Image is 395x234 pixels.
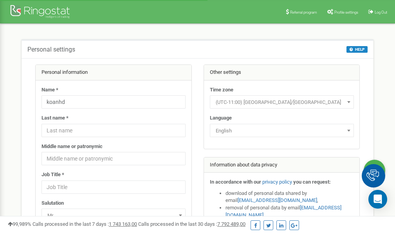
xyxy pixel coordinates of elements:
[217,221,245,227] u: 7 792 489,00
[225,204,354,219] li: removal of personal data by email ,
[204,65,360,80] div: Other settings
[27,46,75,53] h5: Personal settings
[138,221,245,227] span: Calls processed in the last 30 days :
[41,114,69,122] label: Last name *
[41,86,58,94] label: Name *
[8,221,31,227] span: 99,989%
[346,46,368,53] button: HELP
[293,179,331,185] strong: you can request:
[368,190,387,209] div: Open Intercom Messenger
[213,125,351,136] span: English
[334,10,358,14] span: Profile settings
[262,179,292,185] a: privacy policy
[213,97,351,108] span: (UTC-11:00) Pacific/Midway
[210,86,233,94] label: Time zone
[204,157,360,173] div: Information about data privacy
[41,171,64,179] label: Job Title *
[238,197,317,203] a: [EMAIL_ADDRESS][DOMAIN_NAME]
[44,210,183,221] span: Mr.
[109,221,137,227] u: 1 743 163,00
[210,114,232,122] label: Language
[41,143,103,150] label: Middle name or patronymic
[41,152,186,165] input: Middle name or patronymic
[41,124,186,137] input: Last name
[32,221,137,227] span: Calls processed in the last 7 days :
[41,180,186,194] input: Job Title
[41,95,186,109] input: Name
[210,95,354,109] span: (UTC-11:00) Pacific/Midway
[210,179,261,185] strong: In accordance with our
[225,190,354,204] li: download of personal data shared by email ,
[210,124,354,137] span: English
[41,200,64,207] label: Salutation
[41,209,186,222] span: Mr.
[36,65,191,80] div: Personal information
[375,10,387,14] span: Log Out
[290,10,317,14] span: Referral program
